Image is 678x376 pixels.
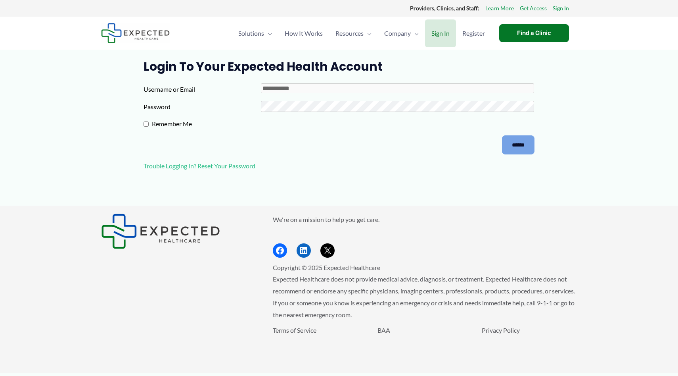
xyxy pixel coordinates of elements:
a: Register [456,19,491,47]
span: Expected Healthcare does not provide medical advice, diagnosis, or treatment. Expected Healthcare... [273,275,575,318]
span: Menu Toggle [264,19,272,47]
label: Password [144,101,261,113]
aside: Footer Widget 3 [273,324,577,354]
a: ResourcesMenu Toggle [329,19,378,47]
a: Privacy Policy [482,326,520,334]
span: How It Works [285,19,323,47]
span: Menu Toggle [411,19,419,47]
span: Company [384,19,411,47]
span: Menu Toggle [364,19,372,47]
strong: Providers, Clinics, and Staff: [410,5,479,12]
a: Sign In [553,3,569,13]
a: Find a Clinic [499,24,569,42]
p: We're on a mission to help you get care. [273,214,577,226]
h1: Login to Your Expected Health Account [144,60,535,74]
img: Expected Healthcare Logo - side, dark font, small [101,23,170,43]
aside: Footer Widget 2 [273,214,577,258]
a: How It Works [278,19,329,47]
a: CompanyMenu Toggle [378,19,425,47]
label: Username or Email [144,83,261,95]
span: Copyright © 2025 Expected Healthcare [273,264,380,271]
a: Learn More [485,3,514,13]
span: Register [462,19,485,47]
label: Remember Me [149,118,266,130]
a: SolutionsMenu Toggle [232,19,278,47]
a: Trouble Logging In? Reset Your Password [144,162,255,170]
span: Resources [335,19,364,47]
a: Sign In [425,19,456,47]
a: BAA [377,326,390,334]
span: Sign In [431,19,450,47]
nav: Primary Site Navigation [232,19,491,47]
span: Solutions [238,19,264,47]
aside: Footer Widget 1 [101,214,253,249]
img: Expected Healthcare Logo - side, dark font, small [101,214,220,249]
a: Terms of Service [273,326,316,334]
a: Get Access [520,3,547,13]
